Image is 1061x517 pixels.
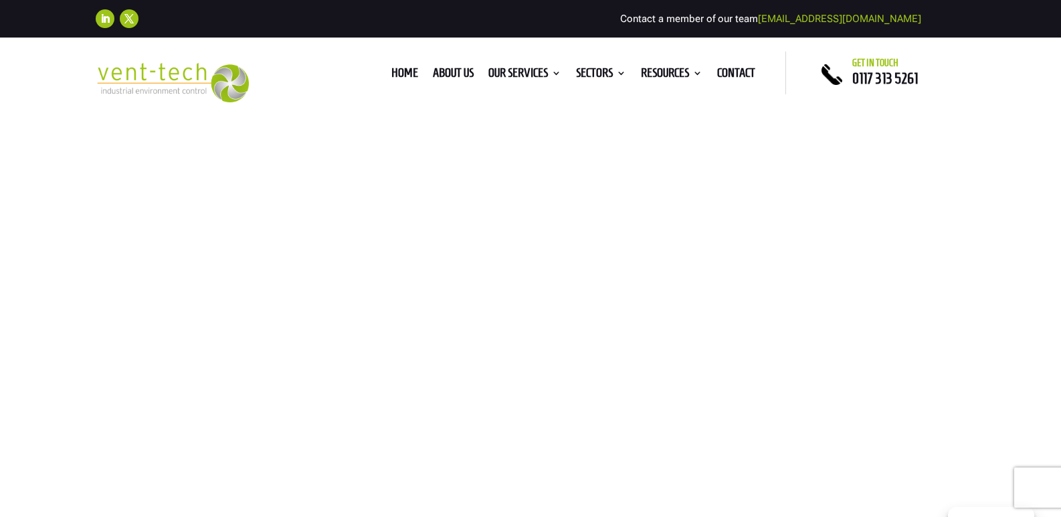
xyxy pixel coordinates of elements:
[641,68,702,83] a: Resources
[576,68,626,83] a: Sectors
[852,58,898,68] span: Get in touch
[620,13,921,25] span: Contact a member of our team
[120,9,138,28] a: Follow on X
[717,68,755,83] a: Contact
[852,70,918,86] a: 0117 313 5261
[391,68,418,83] a: Home
[488,68,561,83] a: Our Services
[433,68,474,83] a: About us
[758,13,921,25] a: [EMAIL_ADDRESS][DOMAIN_NAME]
[96,63,249,102] img: 2023-09-27T08_35_16.549ZVENT-TECH---Clear-background
[96,9,114,28] a: Follow on LinkedIn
